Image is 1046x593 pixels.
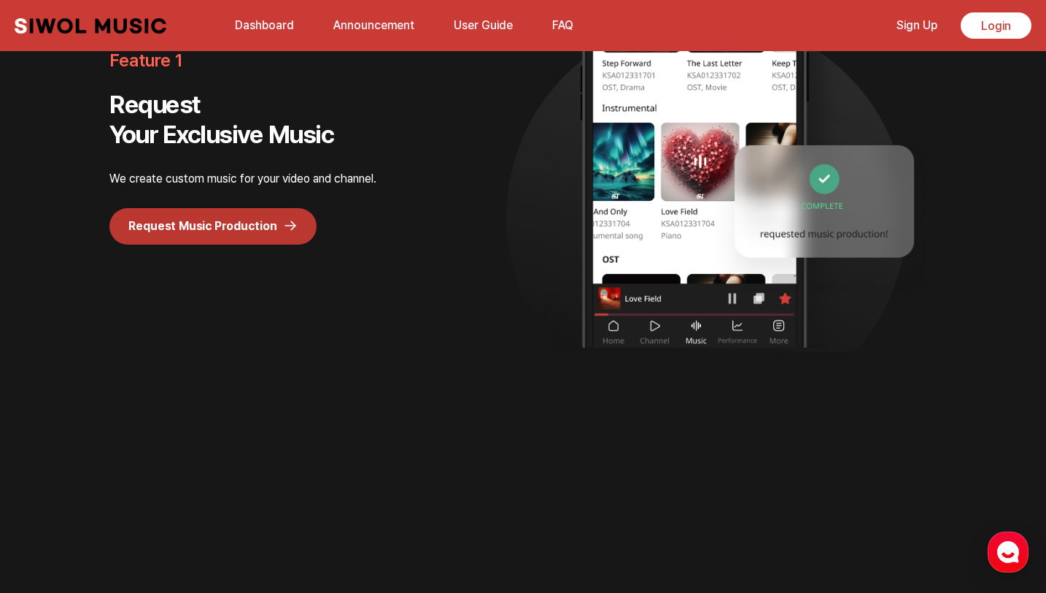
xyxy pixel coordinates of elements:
a: User Guide [445,9,522,41]
a: Announcement [325,9,423,41]
a: Request Music Production [109,208,317,245]
button: FAQ [543,8,582,43]
a: Sign Up [888,9,946,41]
span: Feature 1 [109,39,417,83]
a: Home [4,463,96,500]
a: Login [961,12,1031,39]
a: Settings [188,463,280,500]
span: Messages [121,486,164,497]
span: Home [37,485,63,497]
h2: Request Your Exclusive Music [109,90,417,150]
span: Settings [216,485,252,497]
a: Messages [96,463,188,500]
p: We create custom music for your video and channel. [109,170,417,188]
a: Dashboard [226,9,303,41]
